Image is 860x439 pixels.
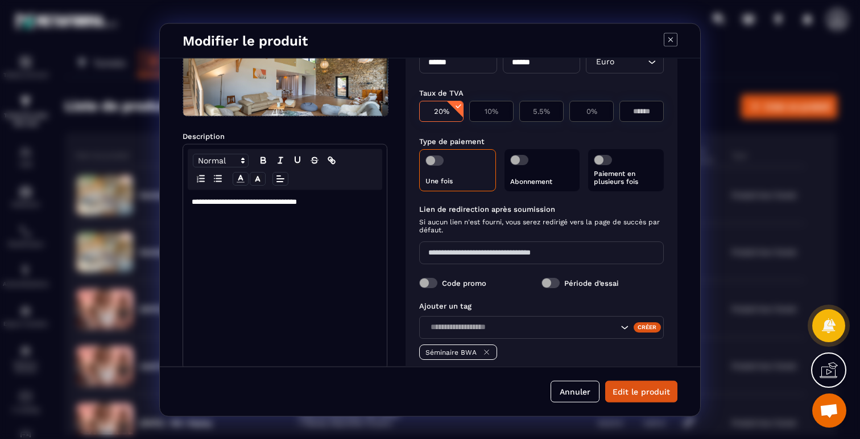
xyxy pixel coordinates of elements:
[564,278,619,287] label: Période d’essai
[427,321,618,333] input: Search for option
[419,315,664,338] div: Search for option
[419,88,464,97] label: Taux de TVA
[634,322,661,332] div: Créer
[425,106,457,115] p: 20%
[183,32,308,48] h4: Modifier le produit
[526,106,557,115] p: 5.5%
[617,55,645,68] input: Search for option
[419,204,664,213] label: Lien de redirection après soumission
[812,393,846,428] div: Ouvrir le chat
[586,50,664,73] div: Search for option
[442,278,486,287] label: Code promo
[510,177,574,185] p: Abonnement
[605,380,677,402] button: Edit le produit
[419,301,472,310] label: Ajouter un tag
[425,348,477,356] p: Séminaire BWA
[594,169,658,185] p: Paiement en plusieurs fois
[593,55,617,68] span: Euro
[576,106,607,115] p: 0%
[419,218,664,233] span: Si aucun lien n'est fourni, vous serez redirigé vers la page de succès par défaut.
[183,132,225,140] label: Description
[419,137,485,145] label: Type de paiement
[551,380,599,402] button: Annuler
[476,106,507,115] p: 10%
[425,177,490,184] p: Une fois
